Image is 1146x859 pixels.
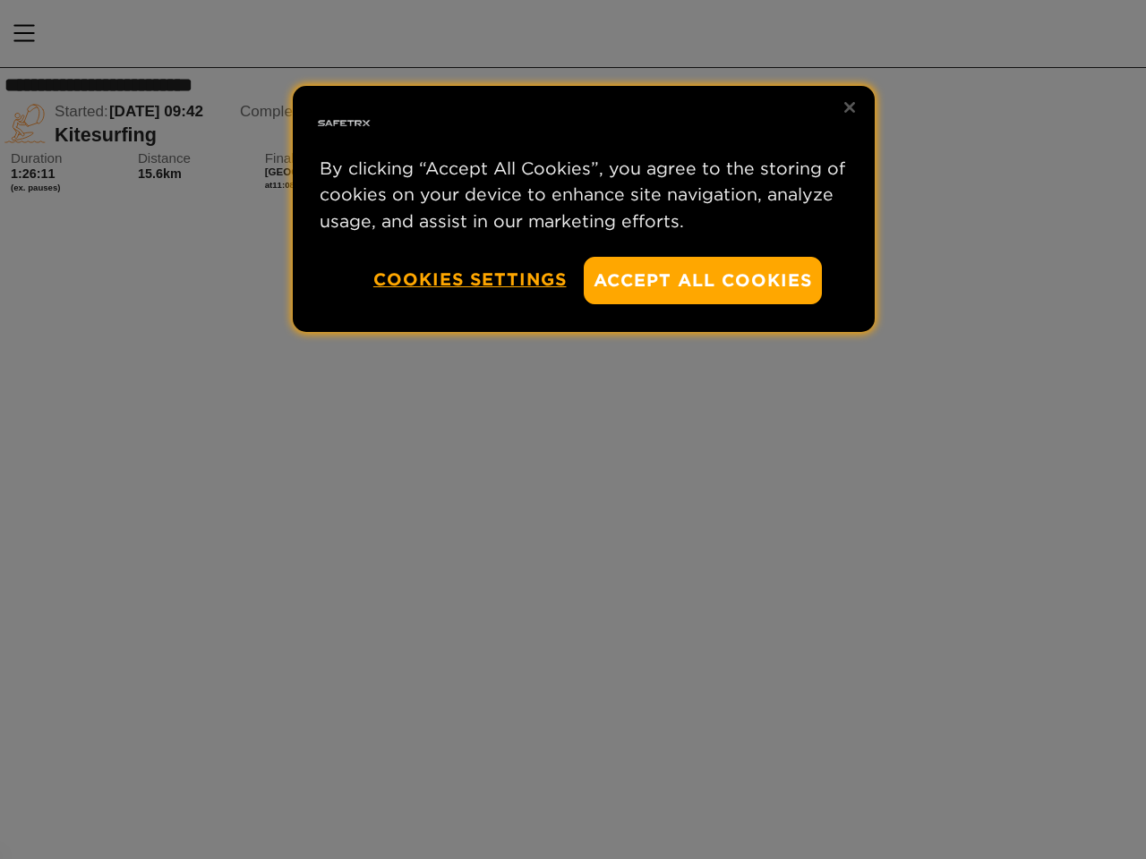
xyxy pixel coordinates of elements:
[293,86,875,332] div: Privacy
[373,257,567,302] button: Cookies Settings
[315,95,372,152] img: Safe Tracks
[830,88,869,127] button: Close
[320,156,848,234] p: By clicking “Accept All Cookies”, you agree to the storing of cookies on your device to enhance s...
[584,257,822,304] button: Accept All Cookies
